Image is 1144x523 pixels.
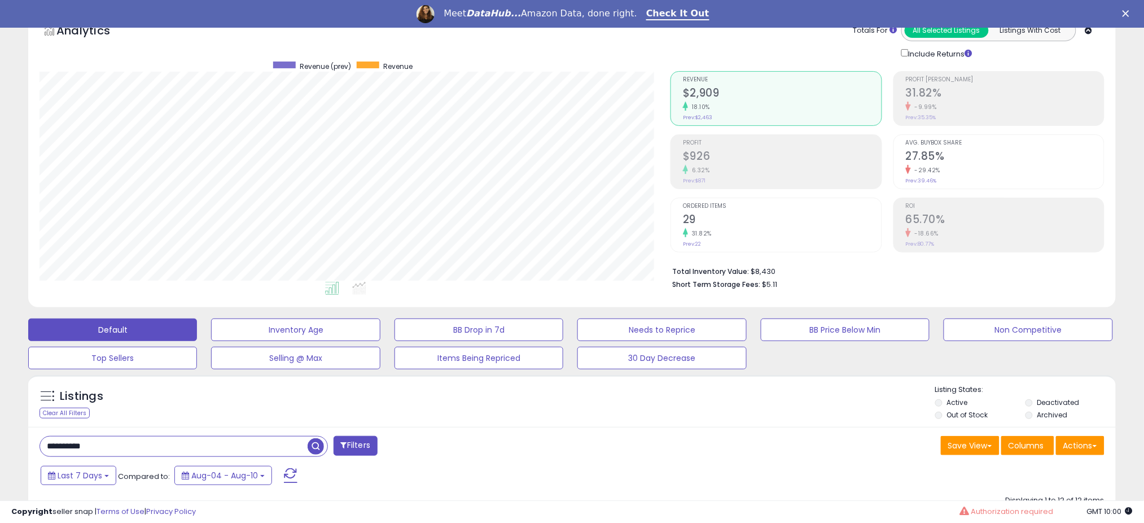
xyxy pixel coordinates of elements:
h5: Listings [60,389,103,404]
span: $5.11 [762,279,777,290]
span: Ordered Items [683,203,881,210]
div: Include Returns [893,47,986,60]
h2: 65.70% [906,213,1104,228]
button: Filters [334,436,378,456]
small: -29.42% [911,166,941,175]
button: All Selected Listings [905,23,989,38]
label: Archived [1037,410,1067,420]
small: Prev: 80.77% [906,241,935,247]
small: 31.82% [688,229,712,238]
span: Aug-04 - Aug-10 [191,470,258,481]
span: Profit [PERSON_NAME] [906,77,1104,83]
h2: 29 [683,213,881,228]
small: Prev: 22 [683,241,701,247]
small: Prev: $871 [683,177,705,184]
a: Check It Out [646,8,709,20]
button: Top Sellers [28,347,197,369]
span: ROI [906,203,1104,210]
button: BB Price Below Min [761,319,930,341]
div: Totals For [853,25,897,36]
a: Privacy Policy [146,506,196,517]
span: Revenue [683,77,881,83]
button: Columns [1001,436,1054,455]
button: Items Being Repriced [395,347,563,369]
label: Out of Stock [947,410,988,420]
div: Close [1123,10,1134,17]
small: 6.32% [688,166,710,175]
span: Revenue [383,62,413,71]
button: Last 7 Days [41,466,116,485]
button: BB Drop in 7d [395,319,563,341]
span: Revenue (prev) [300,62,351,71]
small: 18.10% [688,103,710,111]
button: Default [28,319,197,341]
span: Columns [1009,440,1044,451]
strong: Copyright [11,506,52,517]
b: Short Term Storage Fees: [672,280,760,289]
button: Save View [941,436,1000,455]
label: Deactivated [1037,398,1079,407]
small: -18.66% [911,229,939,238]
span: Profit [683,140,881,146]
small: -9.99% [911,103,937,111]
button: Inventory Age [211,319,380,341]
button: Non Competitive [944,319,1112,341]
small: Prev: $2,463 [683,114,712,121]
button: Listings With Cost [988,23,1072,38]
h2: 27.85% [906,150,1104,165]
span: Compared to: [118,471,170,482]
span: Avg. Buybox Share [906,140,1104,146]
img: Profile image for Georgie [417,5,435,23]
a: Terms of Use [97,506,144,517]
b: Total Inventory Value: [672,267,749,276]
h2: $926 [683,150,881,165]
div: Clear All Filters [40,408,90,419]
button: Aug-04 - Aug-10 [174,466,272,485]
i: DataHub... [466,8,521,19]
li: $8,430 [672,264,1096,277]
h5: Analytics [56,23,132,41]
h2: $2,909 [683,86,881,102]
small: Prev: 35.35% [906,114,936,121]
span: Last 7 Days [58,470,102,481]
div: Meet Amazon Data, done right. [444,8,637,19]
p: Listing States: [935,385,1116,395]
div: seller snap | | [11,507,196,517]
label: Active [947,398,968,407]
h2: 31.82% [906,86,1104,102]
button: Needs to Reprice [577,319,746,341]
span: 2025-08-18 10:00 GMT [1087,506,1133,517]
small: Prev: 39.46% [906,177,937,184]
button: Actions [1056,436,1104,455]
button: Selling @ Max [211,347,380,369]
button: 30 Day Decrease [577,347,746,369]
